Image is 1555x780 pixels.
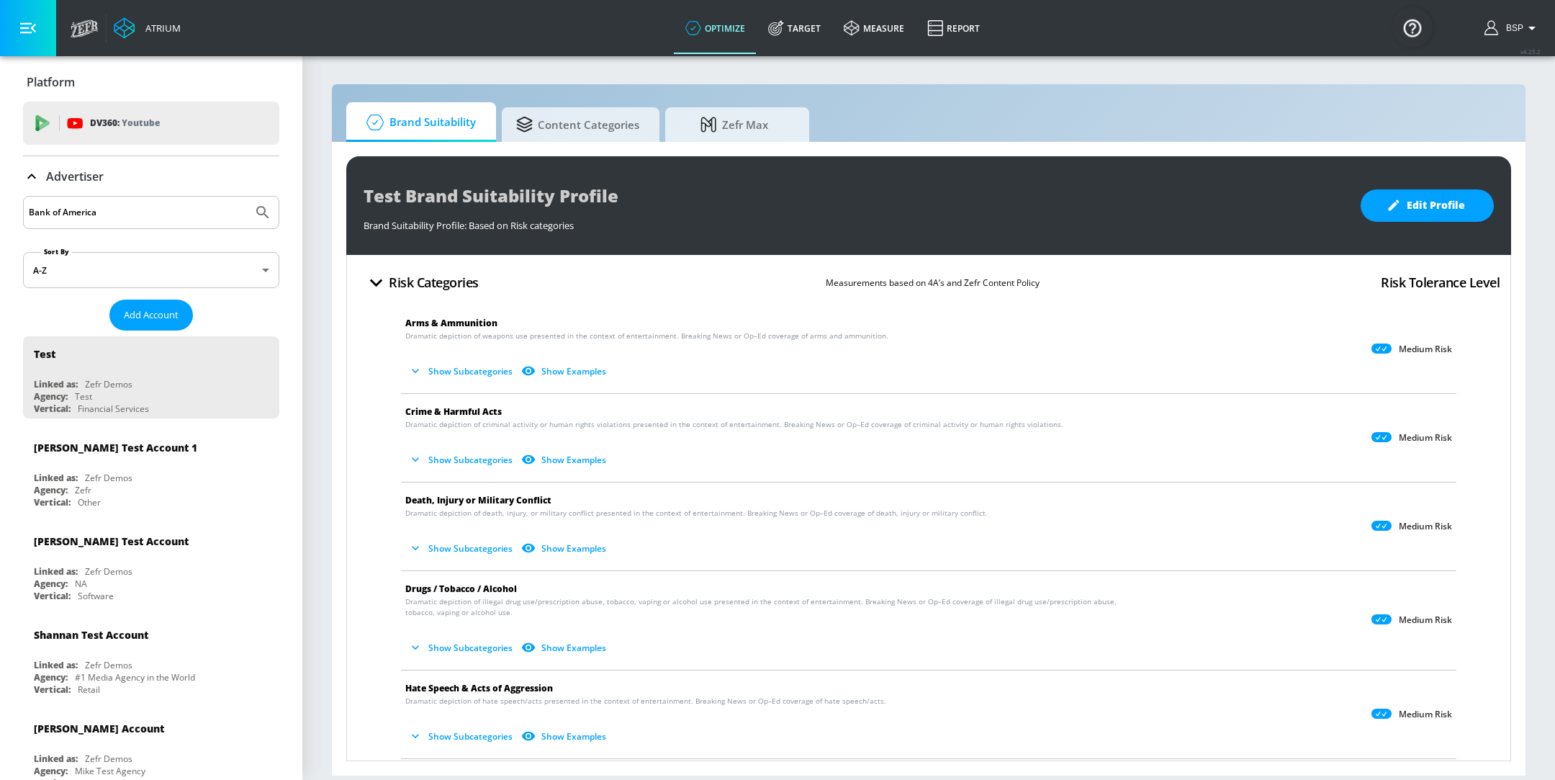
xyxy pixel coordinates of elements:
[518,537,612,560] button: Show Examples
[405,537,518,560] button: Show Subcategories
[140,22,181,35] div: Atrium
[518,448,612,472] button: Show Examples
[1484,19,1541,37] button: BSP
[23,524,279,606] div: [PERSON_NAME] Test AccountLinked as:Zefr DemosAgency:NAVertical:Software
[405,448,518,472] button: Show Subcategories
[85,659,132,671] div: Zefr Demos
[1399,432,1452,444] p: Medium Risk
[90,115,160,131] p: DV360:
[516,107,639,142] span: Content Categories
[122,115,160,130] p: Youtube
[85,753,132,765] div: Zefr Demos
[23,430,279,512] div: [PERSON_NAME] Test Account 1Linked as:Zefr DemosAgency:ZefrVertical:Other
[34,671,68,683] div: Agency:
[78,683,100,696] div: Retail
[75,765,145,777] div: Mike Test Agency
[34,496,71,508] div: Vertical:
[405,494,551,506] span: Death, Injury or Military Conflict
[832,2,916,54] a: measure
[916,2,991,54] a: Report
[23,102,279,145] div: DV360: Youtube
[757,2,832,54] a: Target
[405,405,502,418] span: Crime & Harmful Acts
[361,105,476,140] span: Brand Suitability
[78,590,114,602] div: Software
[1399,521,1452,532] p: Medium Risk
[674,2,757,54] a: optimize
[34,753,78,765] div: Linked as:
[34,441,197,454] div: [PERSON_NAME] Test Account 1
[46,169,104,184] p: Advertiser
[405,317,497,329] span: Arms & Ammunition
[1399,614,1452,626] p: Medium Risk
[85,565,132,578] div: Zefr Demos
[364,212,1346,232] div: Brand Suitability Profile: Based on Risk categories
[34,347,55,361] div: Test
[1399,344,1452,355] p: Medium Risk
[34,578,68,590] div: Agency:
[405,508,988,519] span: Dramatic depiction of death, injury, or military conflict presented in the context of entertainme...
[34,484,68,496] div: Agency:
[27,74,75,90] p: Platform
[358,266,484,300] button: Risk Categories
[405,682,553,694] span: Hate Speech & Acts of Aggression
[124,307,179,323] span: Add Account
[75,578,87,590] div: NA
[1520,48,1541,55] span: v 4.25.2
[23,336,279,418] div: TestLinked as:Zefr DemosAgency:TestVertical:Financial Services
[34,722,164,735] div: [PERSON_NAME] Account
[1500,23,1523,33] span: login as: bsp_linking@zefr.com
[41,247,72,256] label: Sort By
[405,636,518,660] button: Show Subcategories
[34,472,78,484] div: Linked as:
[34,659,78,671] div: Linked as:
[405,359,518,383] button: Show Subcategories
[34,590,71,602] div: Vertical:
[75,484,91,496] div: Zefr
[34,683,71,696] div: Vertical:
[1381,272,1500,292] h4: Risk Tolerance Level
[23,62,279,102] div: Platform
[405,696,886,707] span: Dramatic depiction of hate speech/acts presented in the context of entertainment. Breaking News o...
[1389,197,1465,215] span: Edit Profile
[518,636,612,660] button: Show Examples
[23,617,279,699] div: Shannan Test AccountLinked as:Zefr DemosAgency:#1 Media Agency in the WorldVertical:Retail
[85,472,132,484] div: Zefr Demos
[247,197,279,228] button: Submit Search
[680,107,789,142] span: Zefr Max
[78,403,149,415] div: Financial Services
[405,331,888,341] span: Dramatic depiction of weapons use presented in the context of entertainment. Breaking News or Op–...
[518,725,612,748] button: Show Examples
[75,390,92,403] div: Test
[29,203,247,222] input: Search by name
[34,765,68,777] div: Agency:
[405,419,1063,430] span: Dramatic depiction of criminal activity or human rights violations presented in the context of en...
[389,272,479,292] h4: Risk Categories
[114,17,181,39] a: Atrium
[109,300,193,331] button: Add Account
[34,534,189,548] div: [PERSON_NAME] Test Account
[1392,7,1433,48] button: Open Resource Center
[34,565,78,578] div: Linked as:
[78,496,101,508] div: Other
[23,252,279,288] div: A-Z
[405,596,1122,618] span: Dramatic depiction of illegal drug use/prescription abuse, tobacco, vaping or alcohol use present...
[85,378,132,390] div: Zefr Demos
[405,583,517,595] span: Drugs / Tobacco / Alcohol
[23,156,279,197] div: Advertiser
[34,390,68,403] div: Agency:
[34,403,71,415] div: Vertical:
[75,671,195,683] div: #1 Media Agency in the World
[405,725,518,748] button: Show Subcategories
[34,628,148,642] div: Shannan Test Account
[1361,189,1494,222] button: Edit Profile
[34,378,78,390] div: Linked as:
[826,275,1040,290] p: Measurements based on 4A’s and Zefr Content Policy
[1399,709,1452,720] p: Medium Risk
[518,359,612,383] button: Show Examples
